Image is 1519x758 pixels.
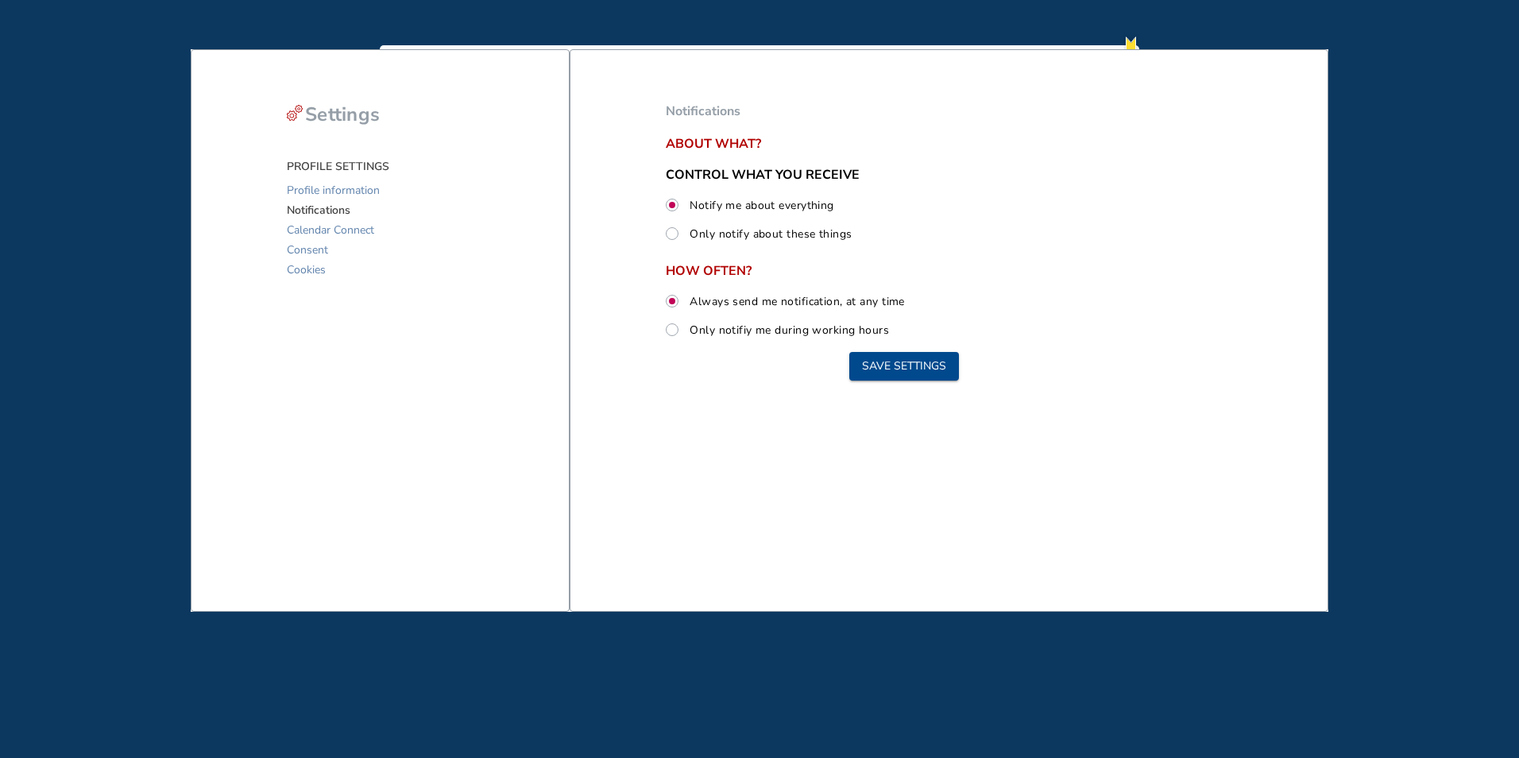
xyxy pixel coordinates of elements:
div: new-notification [1123,33,1139,57]
span: About what? [666,137,1142,151]
label: Always send me notification, at any time [686,291,905,311]
span: Profile information [287,180,380,200]
label: Only notifiy me during working hours [686,319,889,340]
div: settings-cog-red [287,105,303,121]
label: Only notify about these things [686,223,852,244]
span: HOW OFTEN? [666,264,1142,278]
span: PROFILE SETTINGS [287,159,389,174]
span: Calendar Connect [287,220,374,240]
img: settings-cog-red.d5cea378.svg [287,105,303,121]
span: Notifications [287,200,350,220]
span: Notifications [666,102,740,120]
span: Consent [287,240,328,260]
span: Cookies [287,260,326,280]
label: Notify me about everything [686,195,833,215]
button: Save settings [849,352,959,381]
span: CONTROL WHAT YOU RECEIVE [666,166,860,184]
span: Settings [305,102,380,127]
img: new-notification.cd065810.svg [1123,33,1139,57]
